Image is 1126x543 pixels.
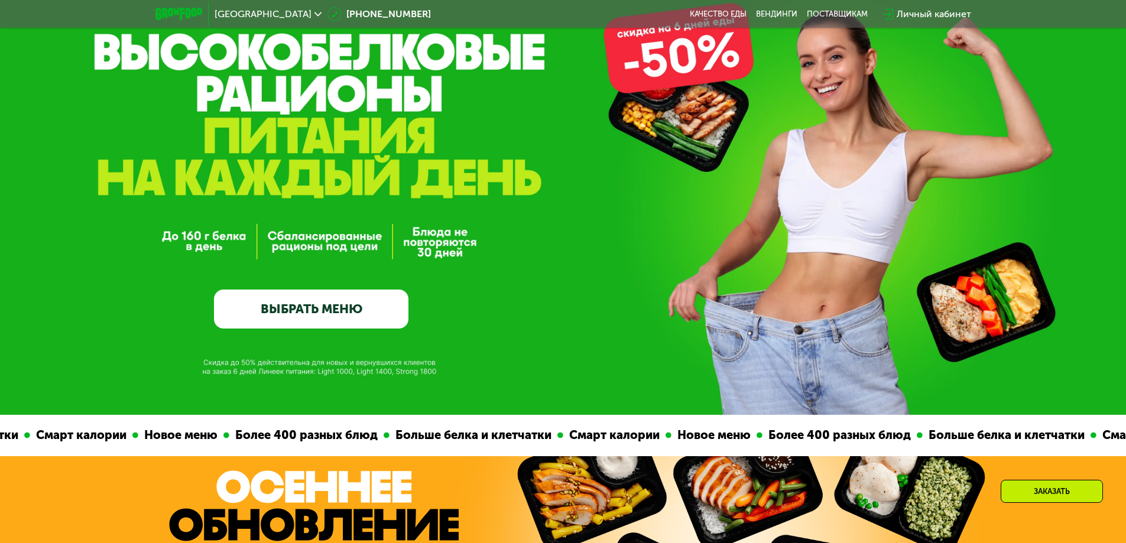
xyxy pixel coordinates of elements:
a: Вендинги [756,9,797,19]
div: Смарт калории [27,426,129,444]
div: Заказать [1001,480,1103,503]
a: Качество еды [690,9,747,19]
div: поставщикам [807,9,868,19]
div: Больше белка и клетчатки [919,426,1087,444]
div: Новое меню [668,426,753,444]
div: Личный кабинет [897,7,971,21]
div: Более 400 разных блюд [759,426,913,444]
div: Смарт калории [560,426,662,444]
span: [GEOGRAPHIC_DATA] [215,9,311,19]
div: Больше белка и клетчатки [386,426,554,444]
a: [PHONE_NUMBER] [327,7,431,21]
div: Новое меню [135,426,220,444]
a: ВЫБРАТЬ МЕНЮ [214,290,408,329]
div: Более 400 разных блюд [226,426,380,444]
